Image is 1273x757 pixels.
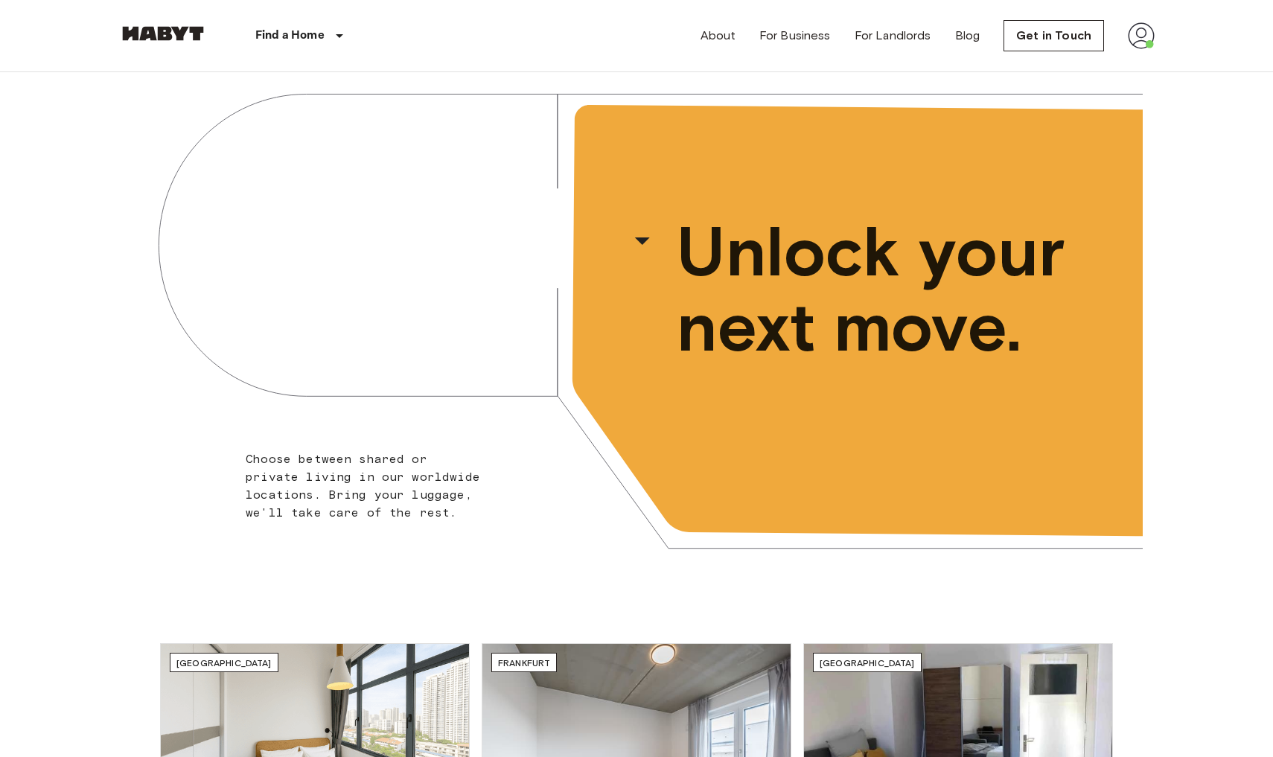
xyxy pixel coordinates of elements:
[820,657,915,668] span: [GEOGRAPHIC_DATA]
[176,657,272,668] span: [GEOGRAPHIC_DATA]
[955,27,980,45] a: Blog
[855,27,931,45] a: For Landlords
[1128,22,1155,49] img: avatar
[255,27,325,45] p: Find a Home
[701,27,736,45] a: About
[498,657,550,668] span: Frankfurt
[1004,20,1104,51] a: Get in Touch
[246,452,480,520] span: Choose between shared or private living in our worldwide locations. Bring your luggage, we'll tak...
[759,27,831,45] a: For Business
[118,26,208,41] img: Habyt
[677,214,1082,365] span: Unlock your next move.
